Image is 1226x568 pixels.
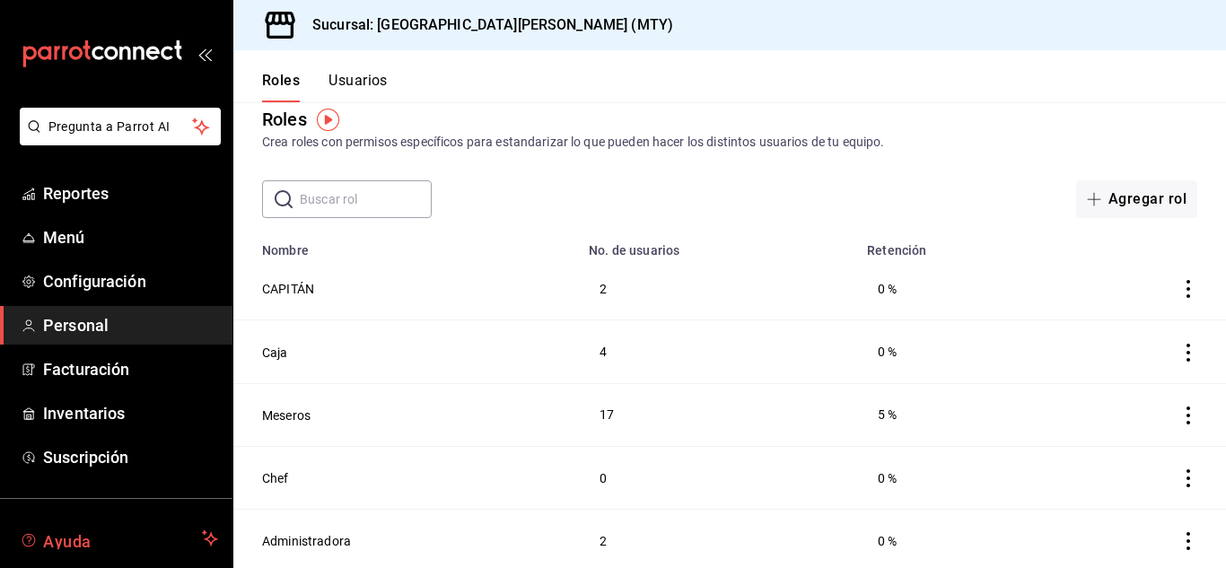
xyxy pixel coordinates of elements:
[1179,406,1197,424] button: actions
[262,133,1197,152] div: Crea roles con permisos específicos para estandarizar lo que pueden hacer los distintos usuarios ...
[328,72,388,102] button: Usuarios
[578,258,856,320] td: 2
[43,269,218,293] span: Configuración
[13,130,221,149] a: Pregunta a Parrot AI
[43,445,218,469] span: Suscripción
[233,232,578,258] th: Nombre
[262,280,314,298] button: CAPITÁN
[262,72,300,102] button: Roles
[43,357,218,381] span: Facturación
[1179,344,1197,362] button: actions
[197,47,212,61] button: open_drawer_menu
[262,532,351,550] button: Administradora
[856,320,1057,383] td: 0 %
[578,232,856,258] th: No. de usuarios
[300,181,432,217] input: Buscar rol
[578,383,856,446] td: 17
[262,344,288,362] button: Caja
[856,258,1057,320] td: 0 %
[262,106,307,133] div: Roles
[43,528,195,549] span: Ayuda
[1179,532,1197,550] button: actions
[856,446,1057,509] td: 0 %
[48,118,193,136] span: Pregunta a Parrot AI
[43,313,218,337] span: Personal
[262,469,289,487] button: Chef
[43,401,218,425] span: Inventarios
[20,108,221,145] button: Pregunta a Parrot AI
[298,14,673,36] h3: Sucursal: [GEOGRAPHIC_DATA][PERSON_NAME] (MTY)
[43,225,218,249] span: Menú
[262,406,311,424] button: Meseros
[578,446,856,509] td: 0
[1179,280,1197,298] button: actions
[856,232,1057,258] th: Retención
[856,383,1057,446] td: 5 %
[1179,469,1197,487] button: actions
[43,181,218,205] span: Reportes
[317,109,339,131] img: Tooltip marker
[262,72,388,102] div: navigation tabs
[1076,180,1197,218] button: Agregar rol
[578,320,856,383] td: 4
